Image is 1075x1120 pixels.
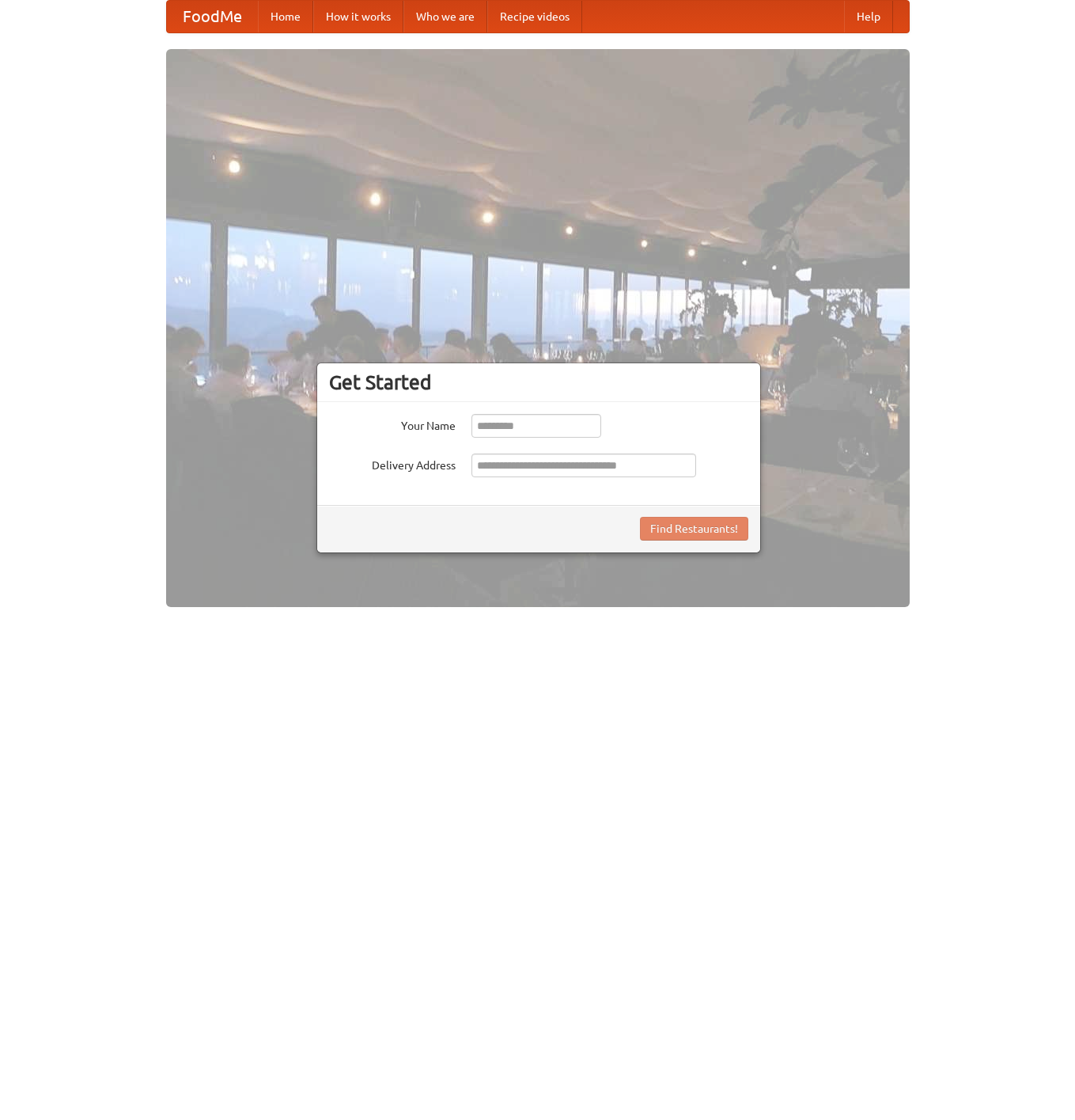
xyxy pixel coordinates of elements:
[329,414,456,434] label: Your Name
[844,1,893,32] a: Help
[329,370,748,394] h3: Get Started
[167,1,258,32] a: FoodMe
[487,1,582,32] a: Recipe videos
[313,1,403,32] a: How it works
[403,1,487,32] a: Who we are
[258,1,313,32] a: Home
[640,517,748,541] button: Find Restaurants!
[329,454,456,473] label: Delivery Address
